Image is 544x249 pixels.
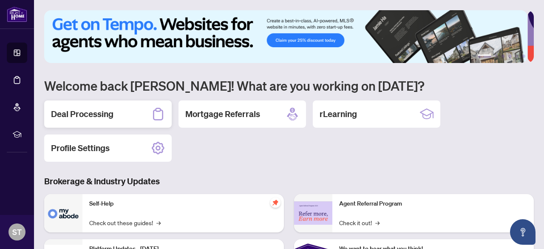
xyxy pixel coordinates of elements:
[44,10,527,63] img: Slide 0
[320,108,357,120] h2: rLearning
[51,108,113,120] h2: Deal Processing
[270,197,280,208] span: pushpin
[89,199,277,209] p: Self-Help
[185,108,260,120] h2: Mortgage Referrals
[515,54,518,58] button: 5
[339,199,527,209] p: Agent Referral Program
[375,218,380,227] span: →
[7,6,27,22] img: logo
[508,54,512,58] button: 4
[44,194,82,232] img: Self-Help
[44,77,534,94] h1: Welcome back [PERSON_NAME]! What are you working on [DATE]?
[501,54,505,58] button: 3
[510,219,535,245] button: Open asap
[51,142,110,154] h2: Profile Settings
[478,54,491,58] button: 1
[89,218,161,227] a: Check out these guides!→
[12,226,22,238] span: ST
[156,218,161,227] span: →
[495,54,498,58] button: 2
[522,54,525,58] button: 6
[339,218,380,227] a: Check it out!→
[44,175,534,187] h3: Brokerage & Industry Updates
[294,201,332,225] img: Agent Referral Program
